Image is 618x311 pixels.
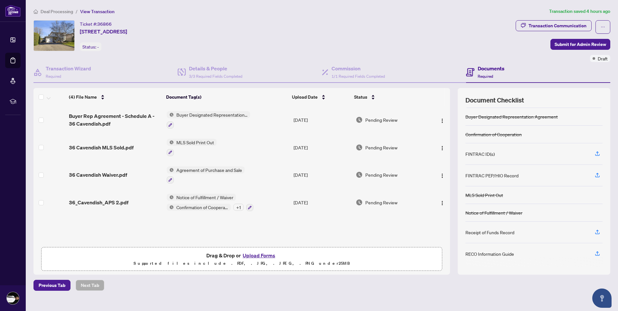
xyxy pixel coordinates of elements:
span: Drag & Drop orUpload FormsSupported files include .PDF, .JPG, .JPEG, .PNG under25MB [42,247,442,271]
img: Status Icon [167,204,174,211]
span: Required [46,74,61,79]
button: Logo [437,115,447,125]
span: 36 Cavendish MLS Sold.pdf [69,144,134,151]
img: Status Icon [167,139,174,146]
span: Confirmation of Cooperation [174,204,231,211]
button: Logo [437,142,447,153]
button: Status IconNotice of Fulfillment / WaiverStatus IconConfirmation of Cooperation+1 [167,194,253,211]
button: Status IconBuyer Designated Representation Agreement [167,111,250,129]
div: FINTRAC PEP/HIO Record [465,172,519,179]
img: logo [5,5,21,17]
th: Status [351,88,427,106]
button: Logo [437,197,447,208]
span: - [97,44,99,50]
span: 1/1 Required Fields Completed [332,74,385,79]
button: Status IconAgreement of Purchase and Sale [167,166,245,184]
img: Document Status [356,144,363,151]
div: FINTRAC ID(s) [465,150,495,157]
div: Confirmation of Cooperation [465,131,522,138]
div: Transaction Communication [529,21,586,31]
img: Profile Icon [7,292,19,304]
img: Document Status [356,199,363,206]
img: Document Status [356,116,363,123]
button: Logo [437,170,447,180]
img: Status Icon [167,166,174,173]
div: + 1 [233,204,244,211]
h4: Documents [478,65,504,72]
span: Previous Tab [39,280,65,290]
button: Previous Tab [33,280,70,291]
div: Status: [80,42,101,51]
img: Status Icon [167,111,174,118]
li: / [76,8,78,15]
span: Submit for Admin Review [555,39,606,49]
img: IMG-W12064321_1.jpg [34,21,74,51]
span: Document Checklist [465,96,524,105]
span: MLS Sold Print Out [174,139,217,146]
img: Status Icon [167,194,174,201]
h4: Details & People [189,65,242,72]
span: 36_Cavendish_APS 2.pdf [69,199,128,206]
button: Transaction Communication [516,20,592,31]
span: Buyer Designated Representation Agreement [174,111,250,118]
img: Logo [440,146,445,151]
span: Pending Review [365,171,398,178]
span: ellipsis [601,25,605,29]
span: Required [478,74,493,79]
th: (4) File Name [66,88,164,106]
div: Ticket #: [80,20,112,28]
button: Upload Forms [241,251,277,260]
span: Draft [598,55,608,62]
td: [DATE] [291,134,353,161]
button: Open asap [592,289,612,308]
span: Status [354,93,367,101]
span: Drag & Drop or [206,251,277,260]
img: Logo [440,173,445,178]
img: Document Status [356,171,363,178]
span: Notice of Fulfillment / Waiver [174,194,236,201]
div: RECO Information Guide [465,250,514,257]
span: 3/3 Required Fields Completed [189,74,242,79]
span: Pending Review [365,199,398,206]
span: Buyer Rep Agreement - Schedule A - 36 Cavendish.pdf [69,112,162,128]
img: Logo [440,200,445,206]
button: Submit for Admin Review [550,39,610,50]
img: Logo [440,118,445,123]
span: Upload Date [292,93,318,101]
div: Notice of Fulfillment / Waiver [465,209,522,216]
th: Document Tag(s) [164,88,289,106]
h4: Commission [332,65,385,72]
td: [DATE] [291,189,353,216]
span: Pending Review [365,116,398,123]
span: Deal Processing [41,9,73,14]
span: Pending Review [365,144,398,151]
article: Transaction saved 4 hours ago [549,8,610,15]
td: [DATE] [291,106,353,134]
th: Upload Date [289,88,351,106]
span: Agreement of Purchase and Sale [174,166,245,173]
span: home [33,9,38,14]
button: Next Tab [76,280,104,291]
div: MLS Sold Print Out [465,191,503,199]
h4: Transaction Wizard [46,65,91,72]
td: [DATE] [291,161,353,189]
span: 36 Cavendish Waiver.pdf [69,171,127,179]
div: Receipt of Funds Record [465,229,514,236]
span: (4) File Name [69,93,97,101]
button: Status IconMLS Sold Print Out [167,139,217,156]
span: View Transaction [80,9,115,14]
span: 36866 [97,21,112,27]
div: Buyer Designated Representation Agreement [465,113,558,120]
span: [STREET_ADDRESS] [80,28,127,35]
p: Supported files include .PDF, .JPG, .JPEG, .PNG under 25 MB [45,260,438,267]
